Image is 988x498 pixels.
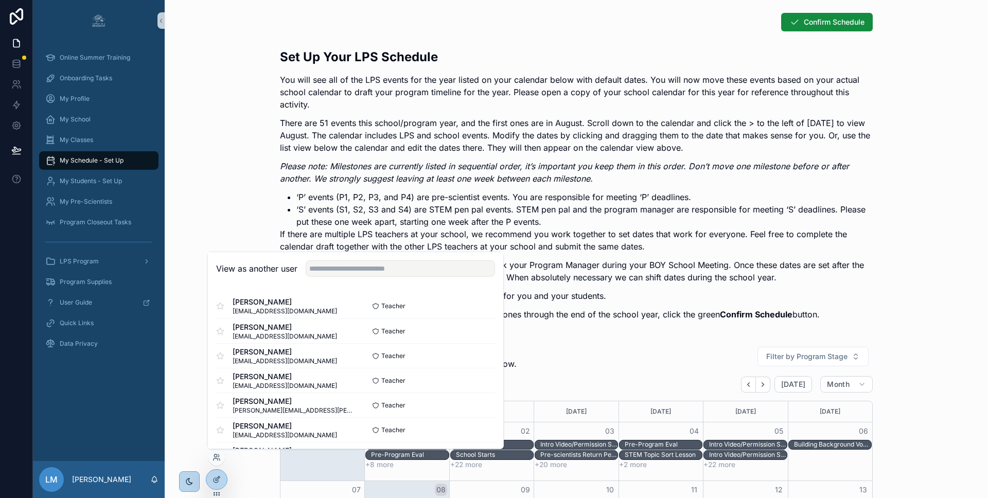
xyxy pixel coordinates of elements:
span: [PERSON_NAME] [233,297,337,307]
span: Quick Links [60,319,94,327]
button: Next [756,377,770,393]
button: 11 [688,484,700,496]
a: Quick Links [39,314,158,332]
h2: Set Up Your LPS Schedule [280,48,873,65]
button: Back [741,377,756,393]
button: +22 more [450,460,482,469]
div: Intro Video/Permission Slips Sent Home [709,450,786,459]
span: Teacher [381,327,405,335]
span: Teacher [381,352,405,360]
p: Once you have finished setting all of your program milestones through the end of the school year,... [280,308,873,321]
button: +2 more [619,460,647,469]
a: My School [39,110,158,129]
span: My Classes [60,136,93,144]
button: +22 more [703,460,735,469]
span: [EMAIL_ADDRESS][DOMAIN_NAME] [233,307,337,315]
span: My School [60,115,91,123]
span: My Schedule - Set Up [60,156,123,165]
a: Online Summer Training [39,48,158,67]
a: My Classes [39,131,158,149]
div: [DATE] [790,401,871,422]
div: School Starts [456,451,495,459]
span: Teacher [381,426,405,434]
span: [EMAIL_ADDRESS][DOMAIN_NAME] [233,332,337,341]
li: ‘P’ events (P1, P2, P3, and P4) are pre-scientist events. You are responsible for meeting ‘P’ dea... [296,191,873,203]
span: [PERSON_NAME] [233,446,337,456]
a: My Students - Set Up [39,172,158,190]
span: [PERSON_NAME] [233,396,356,406]
h2: View as another user [216,262,297,275]
div: Intro Video/Permission Slips Sent Home [540,440,617,449]
strong: Confirm Schedule [720,309,792,319]
a: Program Closeout Tasks [39,213,158,232]
p: If you don’t understand a milestone, please note it and ask your Program Manager during your BOY ... [280,259,873,283]
button: Confirm Schedule [781,13,873,31]
a: LPS Program [39,252,158,271]
p: You will see all of the LPS events for the year listed on your calendar below with default dates.... [280,74,873,111]
button: 08 [435,484,447,496]
span: Teacher [381,401,405,410]
div: Pre-scientists Return Permission Form [540,451,617,459]
span: LM [45,473,58,486]
span: [PERSON_NAME] [233,421,337,431]
span: [EMAIL_ADDRESS][DOMAIN_NAME] [233,431,337,439]
span: [PERSON_NAME] [233,371,337,382]
div: Pre-Program Eval [625,440,678,449]
span: Program Closeout Tasks [60,218,131,226]
span: My Profile [60,95,90,103]
button: 05 [773,425,785,437]
span: Confirm Schedule [804,17,864,27]
span: [PERSON_NAME] [233,347,337,357]
button: [DATE] [774,376,812,393]
span: [EMAIL_ADDRESS][DOMAIN_NAME] [233,382,337,390]
button: 03 [604,425,616,437]
a: My Pre-Scientists [39,192,158,211]
button: 07 [350,484,362,496]
button: 13 [857,484,870,496]
span: User Guide [60,298,92,307]
div: STEM Topic Sort Lesson [625,450,696,459]
div: Intro Video/Permission Slips Sent Home [540,440,617,449]
p: [PERSON_NAME] [72,474,131,485]
button: 10 [604,484,616,496]
p: Please take the time now to carefully plan what will work for you and your students. [280,290,873,302]
div: Building Background Vocab [794,440,871,449]
div: Pre-Program Eval [371,451,424,459]
span: Onboarding Tasks [60,74,112,82]
span: My Pre-Scientists [60,198,112,206]
div: Building Background Vocab [794,440,871,449]
a: Onboarding Tasks [39,69,158,87]
button: +8 more [365,460,394,469]
div: STEM Topic Sort Lesson [625,451,696,459]
div: School Starts [456,450,495,459]
span: [PERSON_NAME] [233,322,337,332]
span: [EMAIL_ADDRESS][DOMAIN_NAME] [233,357,337,365]
div: scrollable content [33,41,165,366]
span: Data Privacy [60,340,98,348]
img: App logo [91,12,107,29]
a: User Guide [39,293,158,312]
p: If there are multiple LPS teachers at your school, we recommend you work together to set dates th... [280,228,873,253]
span: Month [827,380,850,389]
a: My Profile [39,90,158,108]
button: 02 [519,425,532,437]
em: Please note: Milestones are currently listed in sequential order, it’s important you keep them in... [280,161,849,184]
li: ‘S’ events (S1, S2, S3 and S4) are STEM pen pal events. STEM pen pal and the program manager are ... [296,203,873,228]
div: Intro Video/Permission Slips Sent Home [709,440,786,449]
button: 04 [688,425,700,437]
div: Intro Video/Permission Slips Sent Home [709,440,786,449]
div: Pre-scientists Return Permission Form [540,450,617,459]
span: Online Summer Training [60,54,130,62]
span: [DATE] [781,380,805,389]
span: [PERSON_NAME][EMAIL_ADDRESS][PERSON_NAME][DOMAIN_NAME] [233,406,356,415]
span: Teacher [381,377,405,385]
button: Select Button [757,347,869,366]
div: [DATE] [621,401,701,422]
div: [DATE] [705,401,786,422]
div: [DATE] [536,401,616,422]
span: Teacher [381,302,405,310]
span: Program Supplies [60,278,112,286]
a: Program Supplies [39,273,158,291]
a: Data Privacy [39,334,158,353]
button: 09 [519,484,532,496]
